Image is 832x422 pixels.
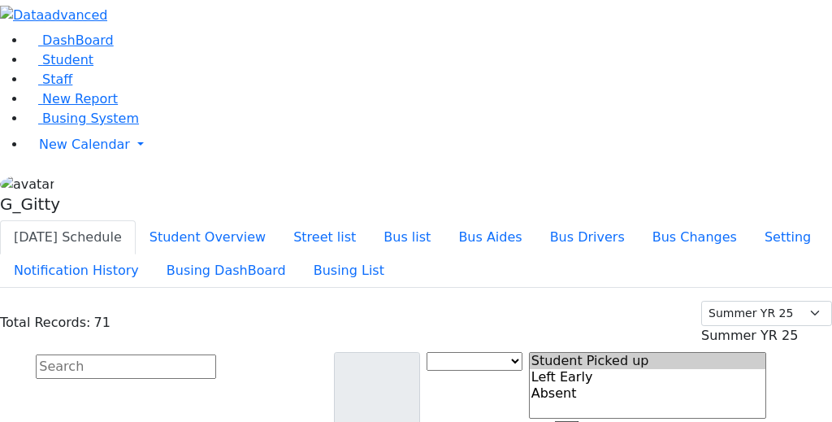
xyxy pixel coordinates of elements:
[26,33,114,48] a: DashBoard
[530,369,766,385] option: Left Early
[701,328,798,343] span: Summer YR 25
[26,91,118,107] a: New Report
[444,220,535,255] button: Bus Aides
[370,220,444,255] button: Bus list
[42,33,114,48] span: DashBoard
[42,72,72,87] span: Staff
[279,220,370,255] button: Street list
[93,315,110,330] span: 71
[136,220,279,255] button: Student Overview
[639,220,751,255] button: Bus Changes
[530,385,766,402] option: Absent
[42,111,139,126] span: Busing System
[530,353,766,369] option: Student Picked up
[26,128,832,161] a: New Calendar
[701,301,832,326] select: Default select example
[42,52,93,67] span: Student
[300,254,398,288] button: Busing List
[39,137,130,152] span: New Calendar
[26,111,139,126] a: Busing System
[751,220,825,255] button: Setting
[26,52,93,67] a: Student
[153,254,300,288] button: Busing DashBoard
[36,355,216,379] input: Search
[26,72,72,87] a: Staff
[536,220,639,255] button: Bus Drivers
[42,91,118,107] span: New Report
